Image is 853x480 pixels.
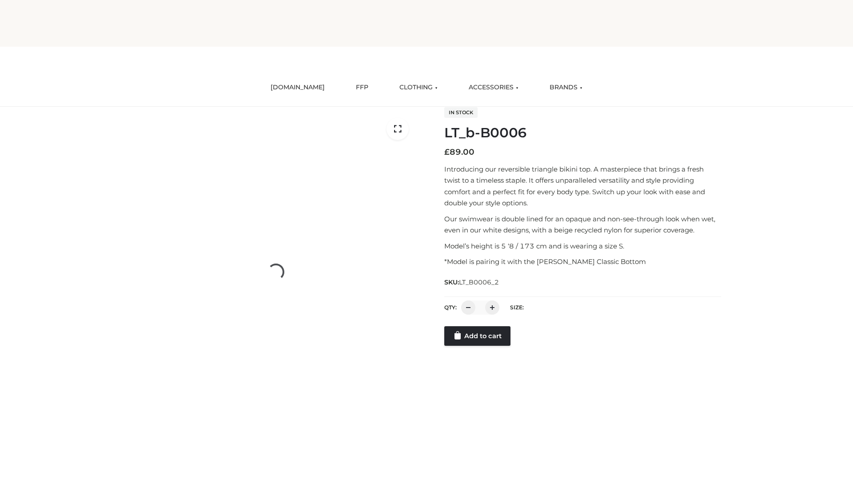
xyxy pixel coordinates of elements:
a: ACCESSORIES [462,78,525,97]
span: LT_B0006_2 [459,278,499,286]
p: *Model is pairing it with the [PERSON_NAME] Classic Bottom [444,256,721,268]
span: SKU: [444,277,500,288]
span: In stock [444,107,478,118]
p: Model’s height is 5 ‘8 / 173 cm and is wearing a size S. [444,240,721,252]
a: BRANDS [543,78,589,97]
label: Size: [510,304,524,311]
label: QTY: [444,304,457,311]
p: Our swimwear is double lined for an opaque and non-see-through look when wet, even in our white d... [444,213,721,236]
a: FFP [349,78,375,97]
h1: LT_b-B0006 [444,125,721,141]
bdi: 89.00 [444,147,474,157]
a: Add to cart [444,326,510,346]
span: £ [444,147,450,157]
a: [DOMAIN_NAME] [264,78,331,97]
a: CLOTHING [393,78,444,97]
p: Introducing our reversible triangle bikini top. A masterpiece that brings a fresh twist to a time... [444,164,721,209]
